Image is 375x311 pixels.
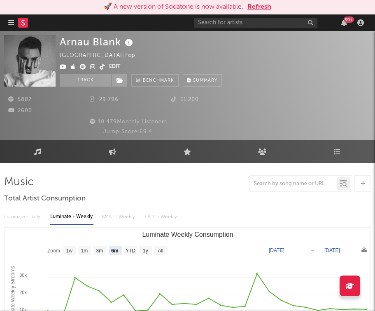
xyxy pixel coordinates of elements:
span: Benchmark [143,76,174,86]
text: 6m [111,248,118,254]
span: Summary [193,78,217,83]
button: 99+ [341,19,347,26]
button: Track [60,74,111,87]
span: 10.479 Monthly Listeners [89,119,167,125]
text: 3m [96,248,103,254]
div: [GEOGRAPHIC_DATA] | Pop [60,51,145,61]
text: → [310,247,315,253]
div: 99 + [344,16,354,23]
text: Zoom [47,248,60,254]
span: Total Artist Consumption [4,194,86,204]
span: Jump Score: 69.4 [103,129,152,134]
a: Benchmark [131,74,179,87]
span: 2600 [8,108,32,113]
text: [DATE] [269,247,284,253]
text: 30k [19,273,27,278]
button: Summary [183,74,222,87]
span: 5882 [8,97,32,102]
button: Edit [109,62,120,72]
input: Search for artists [194,18,317,28]
text: 1m [81,248,88,254]
button: Refresh [247,2,271,12]
text: All [158,248,163,254]
text: YTD [126,248,135,254]
span: 29.796 [90,97,119,102]
text: Luminate Weekly Consumption [142,231,233,238]
input: Search by song name or URL [250,181,337,187]
div: Luminate - Weekly [50,210,93,224]
text: [DATE] [324,247,340,253]
text: 1y [143,248,148,254]
span: 11.200 [171,97,199,102]
text: 20k [19,290,27,295]
div: 🚀 A new version of Sodatone is now available. [104,2,243,12]
text: 1w [66,248,73,254]
div: Arnau Blank [60,35,135,49]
